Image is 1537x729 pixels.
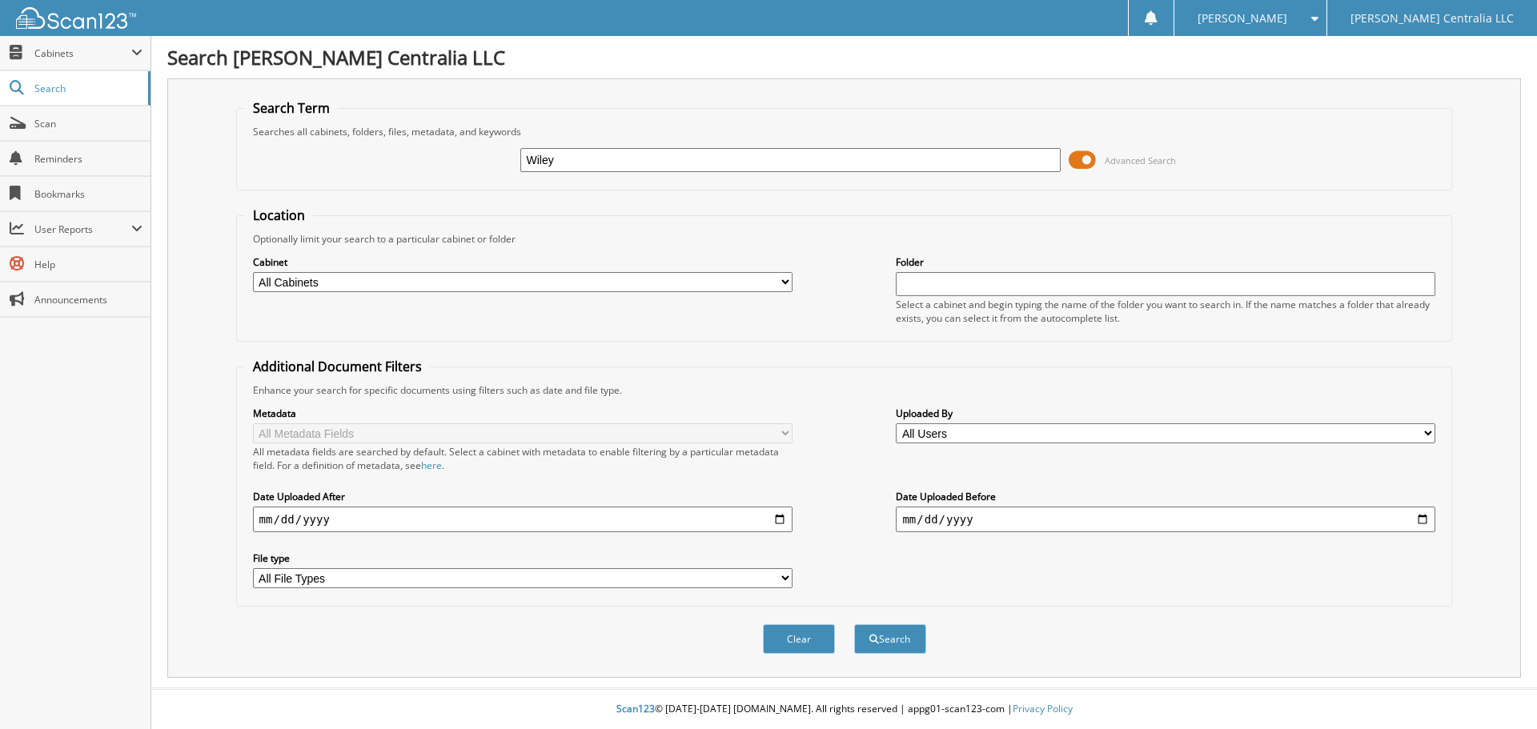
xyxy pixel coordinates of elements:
div: Searches all cabinets, folders, files, metadata, and keywords [245,125,1444,138]
span: Search [34,82,140,95]
label: Date Uploaded Before [896,490,1435,503]
iframe: Chat Widget [1457,652,1537,729]
label: Date Uploaded After [253,490,793,503]
div: Enhance your search for specific documents using filters such as date and file type. [245,383,1444,397]
a: Privacy Policy [1013,702,1073,715]
span: Reminders [34,152,142,166]
div: Select a cabinet and begin typing the name of the folder you want to search in. If the name match... [896,298,1435,325]
span: [PERSON_NAME] [1198,14,1287,23]
label: Folder [896,255,1435,269]
span: Scan123 [616,702,655,715]
span: [PERSON_NAME] Centralia LLC [1350,14,1514,23]
label: Uploaded By [896,407,1435,420]
span: Scan [34,117,142,130]
a: here [421,459,442,472]
h1: Search [PERSON_NAME] Centralia LLC [167,44,1521,70]
button: Clear [763,624,835,654]
legend: Location [245,206,313,224]
legend: Additional Document Filters [245,358,430,375]
input: start [253,507,793,532]
img: scan123-logo-white.svg [16,7,136,29]
button: Search [854,624,926,654]
span: User Reports [34,222,131,236]
label: File type [253,551,793,565]
span: Bookmarks [34,187,142,201]
legend: Search Term [245,99,338,117]
span: Announcements [34,293,142,306]
label: Cabinet [253,255,793,269]
label: Metadata [253,407,793,420]
span: Advanced Search [1105,154,1176,166]
input: end [896,507,1435,532]
div: © [DATE]-[DATE] [DOMAIN_NAME]. All rights reserved | appg01-scan123-com | [151,690,1537,729]
span: Cabinets [34,46,131,60]
div: All metadata fields are searched by default. Select a cabinet with metadata to enable filtering b... [253,445,793,472]
div: Optionally limit your search to a particular cabinet or folder [245,232,1444,246]
span: Help [34,258,142,271]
